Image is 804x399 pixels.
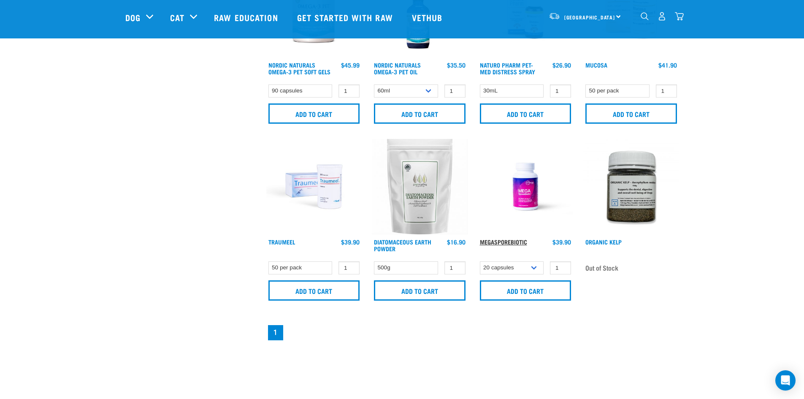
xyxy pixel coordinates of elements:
[372,139,468,235] img: Diatomaceous earth
[268,103,360,124] input: Add to cart
[374,103,466,124] input: Add to cart
[656,84,677,98] input: 1
[268,325,283,340] a: Page 1
[585,240,622,243] a: Organic Kelp
[480,240,527,243] a: MegaSporeBiotic
[549,12,560,20] img: van-moving.png
[206,0,288,34] a: Raw Education
[552,62,571,68] div: $26.90
[403,0,453,34] a: Vethub
[268,240,295,243] a: Traumeel
[266,323,679,342] nav: pagination
[268,63,330,73] a: Nordic Naturals Omega-3 Pet Soft Gels
[338,84,360,98] input: 1
[341,62,360,68] div: $45.99
[341,239,360,245] div: $39.90
[266,139,362,235] img: RE Product Shoot 2023 Nov8644
[585,261,618,274] span: Out of Stock
[478,139,574,235] img: Raw Essentials Mega Spore Biotic Probiotic For Dogs
[675,12,684,21] img: home-icon@2x.png
[480,63,535,73] a: Naturo Pharm Pet-Med Distress Spray
[374,280,466,301] input: Add to cart
[125,11,141,24] a: Dog
[338,261,360,274] input: 1
[374,63,421,73] a: Nordic Naturals Omega-3 Pet Oil
[658,62,677,68] div: $41.90
[550,261,571,274] input: 1
[447,62,466,68] div: $35.50
[480,280,571,301] input: Add to cart
[583,139,679,235] img: 10870
[447,239,466,245] div: $16.90
[775,370,796,391] div: Open Intercom Messenger
[641,12,649,20] img: home-icon-1@2x.png
[444,84,466,98] input: 1
[585,103,677,124] input: Add to cart
[480,103,571,124] input: Add to cart
[585,63,607,66] a: Mucosa
[564,16,615,19] span: [GEOGRAPHIC_DATA]
[268,280,360,301] input: Add to cart
[170,11,184,24] a: Cat
[374,240,431,250] a: Diatomaceous Earth Powder
[552,239,571,245] div: $39.90
[289,0,403,34] a: Get started with Raw
[550,84,571,98] input: 1
[658,12,666,21] img: user.png
[444,261,466,274] input: 1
